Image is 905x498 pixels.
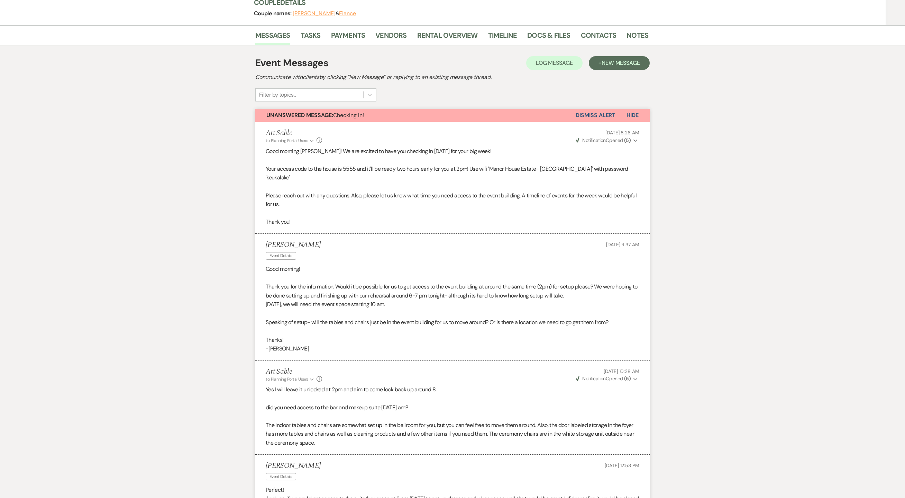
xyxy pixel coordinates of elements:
[536,59,573,66] span: Log Message
[266,403,639,412] p: did you need access to the bar and makeup suite [DATE] am?
[255,73,650,81] h2: Communicate with clients by clicking "New Message" or replying to an existing message thread.
[266,252,296,259] span: Event Details
[266,129,322,137] h5: Art Sable
[576,375,631,382] span: Opened
[581,30,616,45] a: Contacts
[624,375,631,382] strong: ( 5 )
[266,336,639,345] p: Thanks!
[266,385,639,394] p: Yes I will leave it unlocked at 2pm and aim to come lock back up around 8.
[575,375,639,382] button: NotificationOpened (5)
[301,30,321,45] a: Tasks
[575,137,639,144] button: NotificationOpened (5)
[266,191,639,209] p: Please reach out with any questions. Also, please let us know what time you need access to the ev...
[582,375,605,382] span: Notification
[293,10,356,17] span: &
[266,137,315,144] button: to: Planning Portal Users
[293,11,336,16] button: [PERSON_NAME]
[255,56,328,70] h1: Event Messages
[266,241,321,249] h5: [PERSON_NAME]
[627,112,639,119] span: Hide
[605,462,639,469] span: [DATE] 12:53 PM
[266,164,639,182] p: Your access code to the house is 5555 and it'll be ready two hours early for you at 2pm! Use wifi...
[266,344,639,353] p: -[PERSON_NAME]
[339,11,356,16] button: Fiance
[266,486,639,495] p: Perfect!
[576,109,615,122] button: Dismiss Alert
[606,241,639,248] span: [DATE] 9:37 AM
[266,112,364,119] span: Checking In!
[254,10,293,17] span: Couple names:
[627,30,648,45] a: Notes
[615,109,650,122] button: Hide
[266,473,296,480] span: Event Details
[255,30,290,45] a: Messages
[266,217,639,226] p: Thank you!
[488,30,517,45] a: Timeline
[255,109,576,122] button: Unanswered Message:Checking In!
[602,59,640,66] span: New Message
[417,30,478,45] a: Rental Overview
[375,30,406,45] a: Vendors
[526,56,583,70] button: Log Message
[589,56,650,70] button: +New Message
[259,91,296,99] div: Filter by topics...
[331,30,365,45] a: Payments
[576,137,631,143] span: Opened
[266,282,639,300] p: Thank you for the information. Would it be possible for us to get access to the event building at...
[624,137,631,143] strong: ( 5 )
[266,300,639,309] p: [DATE], we will need the event space starting 10 am.
[266,376,315,382] button: to: Planning Portal Users
[605,130,639,136] span: [DATE] 8:26 AM
[527,30,570,45] a: Docs & Files
[266,265,639,274] p: Good morning!
[266,367,322,376] h5: Art Sable
[266,147,639,156] p: Good morning [PERSON_NAME]! We are excited to have you checking in [DATE] for your big week!
[266,462,321,470] h5: [PERSON_NAME]
[266,318,639,327] p: Speaking of setup- will the tables and chairs just be in the event building for us to move around...
[266,376,308,382] span: to: Planning Portal Users
[582,137,605,143] span: Notification
[266,138,308,143] span: to: Planning Portal Users
[266,112,333,119] strong: Unanswered Message:
[266,421,639,447] p: The indoor tables and chairs are somewhat set up in the ballroom for you, but you can feel free t...
[604,368,639,374] span: [DATE] 10:38 AM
